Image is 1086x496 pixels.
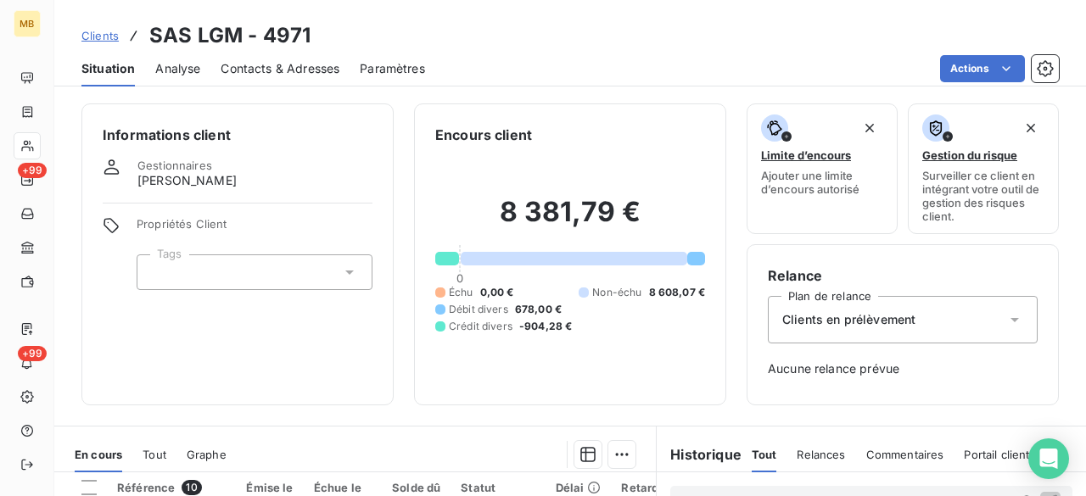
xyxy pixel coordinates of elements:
[964,448,1029,461] span: Portail client
[657,444,742,465] h6: Historique
[922,169,1044,223] span: Surveiller ce client en intégrant votre outil de gestion des risques client.
[81,27,119,44] a: Clients
[435,195,705,246] h2: 8 381,79 €
[382,481,441,494] div: Solde dû
[592,285,641,300] span: Non-échu
[81,60,135,77] span: Situation
[449,302,508,317] span: Débit divers
[797,448,845,461] span: Relances
[556,481,602,494] div: Délai
[81,29,119,42] span: Clients
[768,265,1038,286] h6: Relance
[747,103,898,234] button: Limite d’encoursAjouter une limite d’encours autorisé
[18,346,47,361] span: +99
[75,448,122,461] span: En cours
[449,319,512,334] span: Crédit divers
[151,265,165,280] input: Ajouter une valeur
[14,10,41,37] div: MB
[908,103,1059,234] button: Gestion du risqueSurveiller ce client en intégrant votre outil de gestion des risques client.
[782,311,915,328] span: Clients en prélèvement
[246,481,293,494] div: Émise le
[940,55,1025,82] button: Actions
[768,360,1038,377] span: Aucune relance prévue
[480,285,514,300] span: 0,00 €
[752,448,777,461] span: Tout
[435,125,532,145] h6: Encours client
[155,60,200,77] span: Analyse
[137,172,237,189] span: [PERSON_NAME]
[103,125,372,145] h6: Informations client
[314,481,361,494] div: Échue le
[922,148,1017,162] span: Gestion du risque
[137,217,372,241] span: Propriétés Client
[18,163,47,178] span: +99
[761,148,851,162] span: Limite d’encours
[117,480,226,495] div: Référence
[461,481,535,494] div: Statut
[149,20,311,51] h3: SAS LGM - 4971
[449,285,473,300] span: Échu
[649,285,706,300] span: 8 608,07 €
[182,480,201,495] span: 10
[143,448,166,461] span: Tout
[221,60,339,77] span: Contacts & Adresses
[519,319,572,334] span: -904,28 €
[866,448,944,461] span: Commentaires
[187,448,227,461] span: Graphe
[456,271,463,285] span: 0
[761,169,883,196] span: Ajouter une limite d’encours autorisé
[621,481,675,494] div: Retard
[515,302,562,317] span: 678,00 €
[137,159,212,172] span: Gestionnaires
[360,60,425,77] span: Paramètres
[1028,438,1069,479] div: Open Intercom Messenger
